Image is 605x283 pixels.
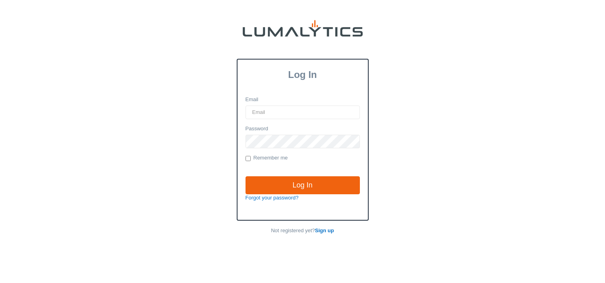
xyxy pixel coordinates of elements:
[246,106,360,119] input: Email
[238,69,368,80] h3: Log In
[246,154,288,162] label: Remember me
[246,96,259,104] label: Email
[246,125,268,133] label: Password
[246,176,360,195] input: Log In
[243,20,363,37] img: lumalytics-black-e9b537c871f77d9ce8d3a6940f85695cd68c596e3f819dc492052d1098752254.png
[246,156,251,161] input: Remember me
[246,195,299,201] a: Forgot your password?
[315,227,334,233] a: Sign up
[237,227,369,235] p: Not registered yet?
